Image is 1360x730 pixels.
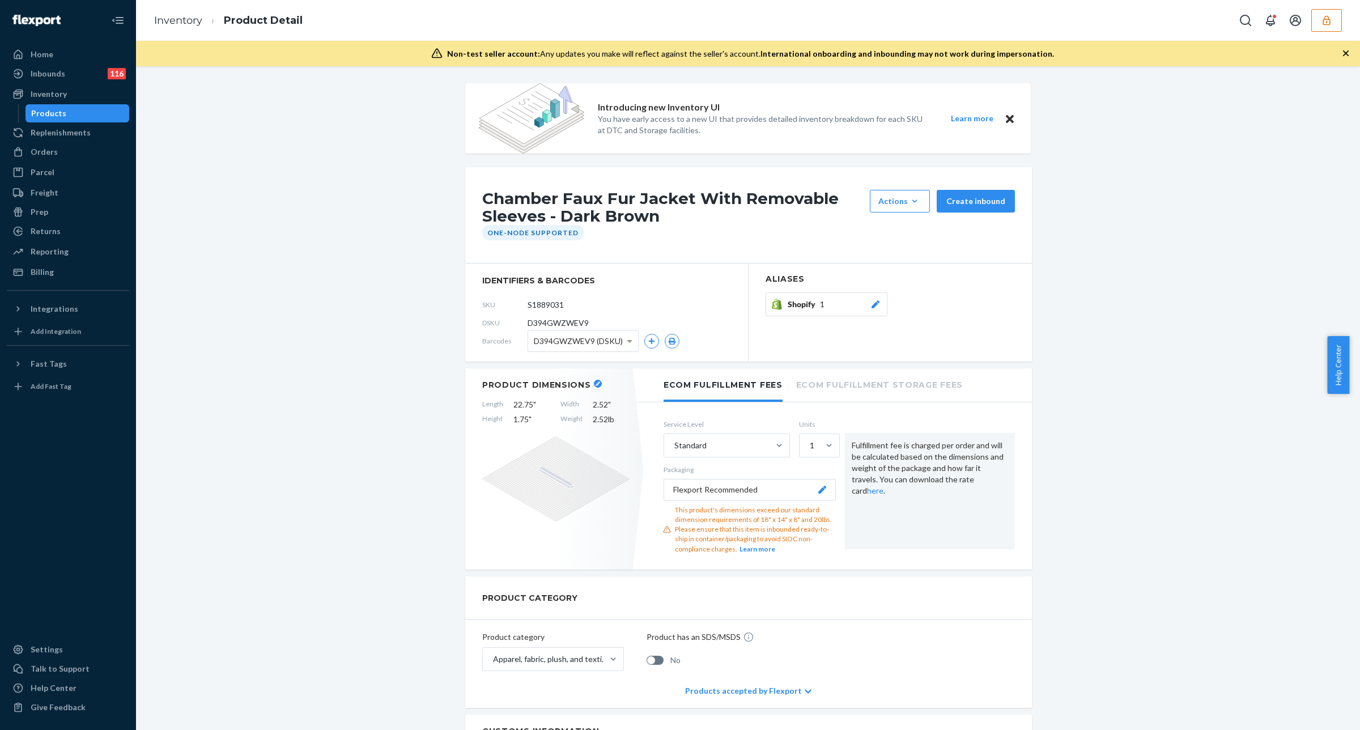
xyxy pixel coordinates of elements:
[31,702,86,713] div: Give Feedback
[788,299,820,310] span: Shopify
[7,203,129,221] a: Prep
[31,206,48,218] div: Prep
[675,505,836,554] div: This product's dimensions exceed our standard dimension requirements of 18" x 14" x 8" and 20lbs....
[154,14,202,27] a: Inventory
[482,318,528,328] span: DSKU
[593,399,630,410] span: 2.52
[31,663,90,674] div: Talk to Support
[482,588,577,608] h2: PRODUCT CATEGORY
[598,113,930,136] p: You have early access to a new UI that provides detailed inventory breakdown for each SKU at DTC ...
[7,243,129,261] a: Reporting
[809,440,810,451] input: 1
[31,108,66,119] div: Products
[7,263,129,281] a: Billing
[937,190,1015,213] button: Create inbound
[482,399,503,410] span: Length
[7,377,129,396] a: Add Fast Tag
[664,368,783,402] li: Ecom Fulfillment Fees
[25,104,130,122] a: Products
[145,4,312,37] ol: breadcrumbs
[31,167,54,178] div: Parcel
[482,631,624,643] p: Product category
[7,65,129,83] a: Inbounds116
[870,190,930,213] button: Actions
[760,49,1054,58] span: International onboarding and inbounding may not work during impersonation.
[664,479,836,500] button: Flexport Recommended
[529,414,532,424] span: "
[31,381,71,391] div: Add Fast Tag
[12,15,61,26] img: Flexport logo
[482,190,864,225] h1: Chamber Faux Fur Jacket With Removable Sleeves - Dark Brown
[7,222,129,240] a: Returns
[513,414,550,425] span: 1.75
[31,246,69,257] div: Reporting
[533,400,536,409] span: "
[447,48,1054,60] div: Any updates you make will reflect against the seller's account.
[7,184,129,202] a: Freight
[598,101,720,114] p: Introducing new Inventory UI
[7,45,129,63] a: Home
[685,674,811,708] div: Products accepted by Flexport
[943,112,1000,126] button: Learn more
[31,127,91,138] div: Replenishments
[482,414,503,425] span: Height
[7,660,129,678] a: Talk to Support
[31,644,63,655] div: Settings
[31,88,67,100] div: Inventory
[7,300,129,318] button: Integrations
[534,332,623,351] span: D394GWZWEV9 (DSKU)
[739,544,775,554] button: Learn more
[647,631,741,643] p: Product has an SDS/MSDS
[845,433,1015,549] div: Fulfillment fee is charged per order and will be calculated based on the dimensions and weight of...
[670,655,681,666] span: No
[31,266,54,278] div: Billing
[664,419,790,429] label: Service Level
[1234,9,1257,32] button: Open Search Box
[7,322,129,341] a: Add Integration
[31,49,53,60] div: Home
[608,400,611,409] span: "
[107,9,129,32] button: Close Navigation
[1284,9,1307,32] button: Open account menu
[673,440,674,451] input: Standard
[31,226,61,237] div: Returns
[479,83,584,154] img: new-reports-banner-icon.82668bd98b6a51aee86340f2a7b77ae3.png
[31,682,76,694] div: Help Center
[7,85,129,103] a: Inventory
[664,465,836,474] p: Packaging
[31,68,65,79] div: Inbounds
[447,49,540,58] span: Non-test seller account:
[820,299,824,310] span: 1
[7,698,129,716] button: Give Feedback
[7,679,129,697] a: Help Center
[482,275,731,286] span: identifiers & barcodes
[674,440,707,451] div: Standard
[482,300,528,309] span: SKU
[560,399,583,410] span: Width
[7,163,129,181] a: Parcel
[593,414,630,425] span: 2.52 lb
[766,292,887,316] button: Shopify1
[31,326,81,336] div: Add Integration
[482,336,528,346] span: Barcodes
[528,317,589,329] span: D394GWZWEV9
[224,14,303,27] a: Product Detail
[1327,336,1349,394] button: Help Center
[766,275,1015,283] h2: Aliases
[513,399,550,410] span: 22.75
[867,486,883,495] a: here
[1002,112,1017,126] button: Close
[492,653,493,665] input: Apparel, fabric, plush, and textiles
[7,124,129,142] a: Replenishments
[482,225,584,240] div: One-Node Supported
[482,380,591,390] h2: Product Dimensions
[560,414,583,425] span: Weight
[31,303,78,315] div: Integrations
[31,146,58,158] div: Orders
[493,653,609,665] div: Apparel, fabric, plush, and textiles
[7,355,129,373] button: Fast Tags
[108,68,126,79] div: 116
[878,196,921,207] div: Actions
[31,358,67,370] div: Fast Tags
